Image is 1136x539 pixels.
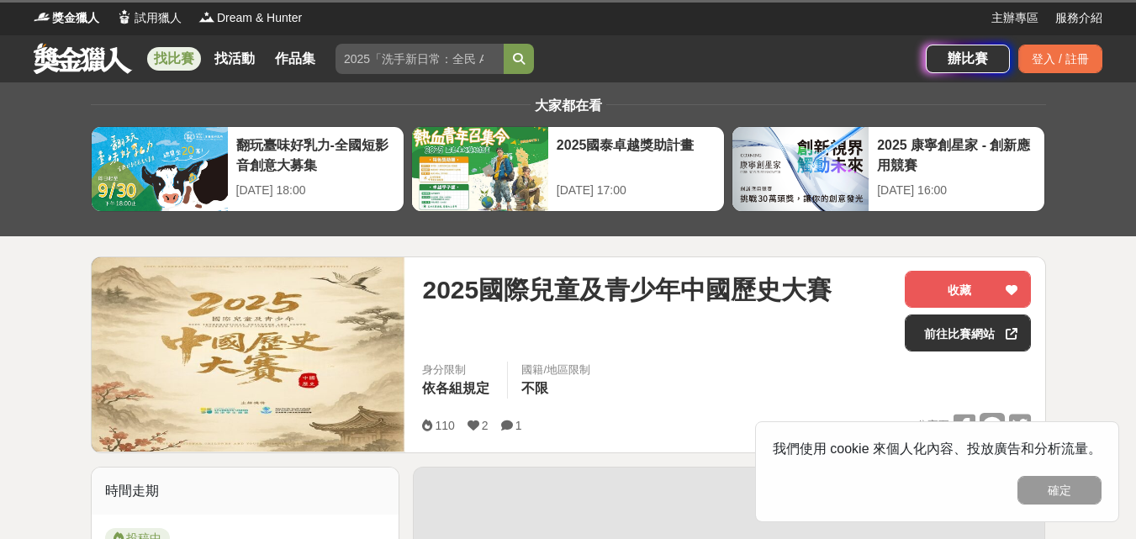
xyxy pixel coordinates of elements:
div: 身分限制 [422,362,494,378]
div: [DATE] 18:00 [236,182,395,199]
div: 國籍/地區限制 [521,362,590,378]
a: Logo試用獵人 [116,9,182,27]
button: 確定 [1017,476,1102,505]
img: Cover Image [92,257,406,452]
a: 2025 康寧創星家 - 創新應用競賽[DATE] 16:00 [732,126,1045,212]
div: 翻玩臺味好乳力-全國短影音創意大募集 [236,135,395,173]
img: Logo [34,8,50,25]
a: 作品集 [268,47,322,71]
div: 2025國泰卓越獎助計畫 [557,135,716,173]
a: Logo獎金獵人 [34,9,99,27]
span: 不限 [521,381,548,395]
a: 2025國泰卓越獎助計畫[DATE] 17:00 [411,126,725,212]
span: 分享至 [917,413,949,438]
a: 翻玩臺味好乳力-全國短影音創意大募集[DATE] 18:00 [91,126,404,212]
img: Logo [116,8,133,25]
span: 我們使用 cookie 來個人化內容、投放廣告和分析流量。 [773,441,1102,456]
div: [DATE] 16:00 [877,182,1036,199]
span: 依各組規定 [422,381,489,395]
div: 時間走期 [92,468,399,515]
a: 服務介紹 [1055,9,1102,27]
span: 大家都在看 [531,98,606,113]
span: Dream & Hunter [217,9,302,27]
img: Logo [198,8,215,25]
button: 收藏 [905,271,1031,308]
div: [DATE] 17:00 [557,182,716,199]
a: 辦比賽 [926,45,1010,73]
input: 2025「洗手新日常：全民 ALL IN」洗手歌全台徵選 [336,44,504,74]
a: 找活動 [208,47,262,71]
a: LogoDream & Hunter [198,9,302,27]
span: 110 [435,419,454,432]
a: 找比賽 [147,47,201,71]
span: 2 [482,419,489,432]
a: 前往比賽網站 [905,314,1031,351]
div: 2025 康寧創星家 - 創新應用競賽 [877,135,1036,173]
span: 1 [515,419,522,432]
a: 主辦專區 [991,9,1038,27]
span: 2025國際兒童及青少年中國歷史大賽 [422,271,832,309]
div: 登入 / 註冊 [1018,45,1102,73]
span: 試用獵人 [135,9,182,27]
span: 獎金獵人 [52,9,99,27]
